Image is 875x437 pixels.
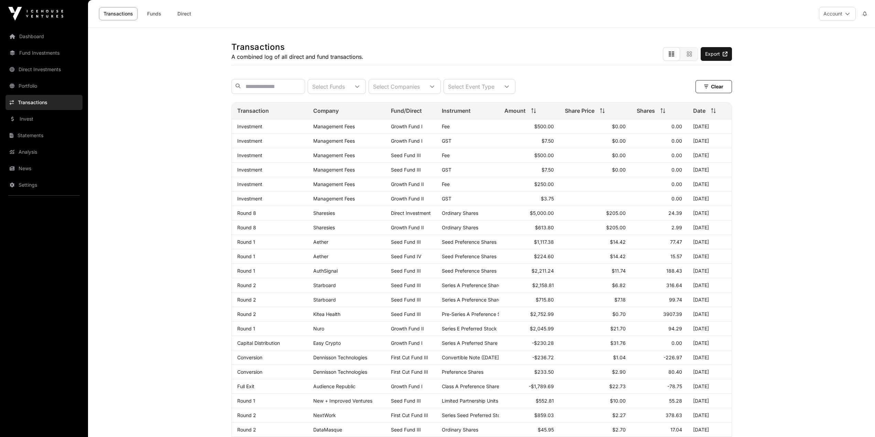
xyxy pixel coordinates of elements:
span: $14.42 [610,239,626,245]
span: Series A Preference Shares [442,282,503,288]
a: Growth Fund II [391,225,424,230]
span: $14.42 [610,253,626,259]
p: Management Fees [313,181,380,187]
a: Round 8 [237,225,256,230]
td: [DATE] [688,163,732,177]
a: Round 1 [237,268,255,274]
td: [DATE] [688,177,732,192]
a: Round 2 [237,297,256,303]
span: $22.73 [609,383,626,389]
span: Series A Preferred Share [442,340,497,346]
a: Sharesies [313,225,335,230]
a: First Cut Fund III [391,354,428,360]
span: 3907.39 [663,311,682,317]
td: [DATE] [688,408,732,423]
a: Dennisson Technologies [313,369,367,375]
td: -$230.28 [499,336,559,350]
a: Aether [313,239,328,245]
a: Nuro [313,326,324,331]
td: $7.50 [499,163,559,177]
p: Management Fees [313,196,380,201]
span: Ordinary Shares [442,427,478,433]
span: $0.00 [612,152,626,158]
span: $10.00 [610,398,626,404]
td: [DATE] [688,206,732,220]
td: [DATE] [688,365,732,379]
a: Conversion [237,354,262,360]
a: Invest [6,111,83,127]
span: 17.04 [670,427,682,433]
a: Round 1 [237,326,255,331]
span: 24.39 [668,210,682,216]
p: Management Fees [313,138,380,144]
a: Round 1 [237,239,255,245]
a: Capital Distribution [237,340,280,346]
td: [DATE] [688,423,732,437]
span: Date [693,107,706,115]
div: Select Companies [369,79,424,94]
span: $205.00 [606,210,626,216]
p: Management Fees [313,167,380,173]
a: Growth Fund II [391,196,424,201]
a: Growth Fund I [391,383,423,389]
a: Growth Fund I [391,123,423,129]
a: Export [701,47,732,61]
td: [DATE] [688,394,732,408]
td: $1,117.38 [499,235,559,249]
span: $0.00 [612,138,626,144]
span: GST [442,167,451,173]
a: Sharesies [313,210,335,216]
span: GST [442,138,451,144]
span: Ordinary Shares [442,210,478,216]
span: 0.00 [671,196,682,201]
td: $3.75 [499,192,559,206]
span: Series A Preference Shares [442,297,503,303]
a: Seed Fund III [391,268,421,274]
span: 94.29 [668,326,682,331]
td: $2,752.99 [499,307,559,321]
td: -$1,789.69 [499,379,559,394]
span: Company [313,107,339,115]
span: Class A Preference Shares [442,383,502,389]
a: Growth Fund II [391,181,424,187]
span: Instrument [442,107,471,115]
a: News [6,161,83,176]
span: Shares [637,107,655,115]
span: Transaction [237,107,269,115]
td: $2,045.99 [499,321,559,336]
a: Round 2 [237,427,256,433]
a: Aether [313,253,328,259]
span: $21.70 [610,326,626,331]
span: Pre-Series A Preference Shares [442,311,513,317]
a: Round 2 [237,412,256,418]
a: Conversion [237,369,262,375]
span: 188.43 [666,268,682,274]
span: Series Seed Preferred Stock [442,412,506,418]
a: Settings [6,177,83,193]
a: Seed Fund III [391,297,421,303]
span: 15.57 [670,253,682,259]
td: $2,158.81 [499,278,559,293]
div: Chat Widget [841,404,875,437]
a: AuthSignal [313,268,338,274]
span: Fee [442,152,450,158]
span: 0.00 [671,167,682,173]
a: Transactions [99,7,138,20]
a: Investment [237,123,262,129]
p: A combined log of all direct and fund transactions. [231,53,363,61]
td: $233.50 [499,365,559,379]
td: -$236.72 [499,350,559,365]
span: Ordinary Shares [442,225,478,230]
span: Fee [442,123,450,129]
span: 0.00 [671,181,682,187]
span: 0.00 [671,138,682,144]
a: Investment [237,181,262,187]
a: Round 1 [237,253,255,259]
a: Easy Crypto [313,340,341,346]
p: Management Fees [313,152,380,158]
td: [DATE] [688,336,732,350]
td: $45.95 [499,423,559,437]
td: $7.50 [499,134,559,148]
a: Seed Fund III [391,427,421,433]
a: Seed Fund III [391,167,421,173]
